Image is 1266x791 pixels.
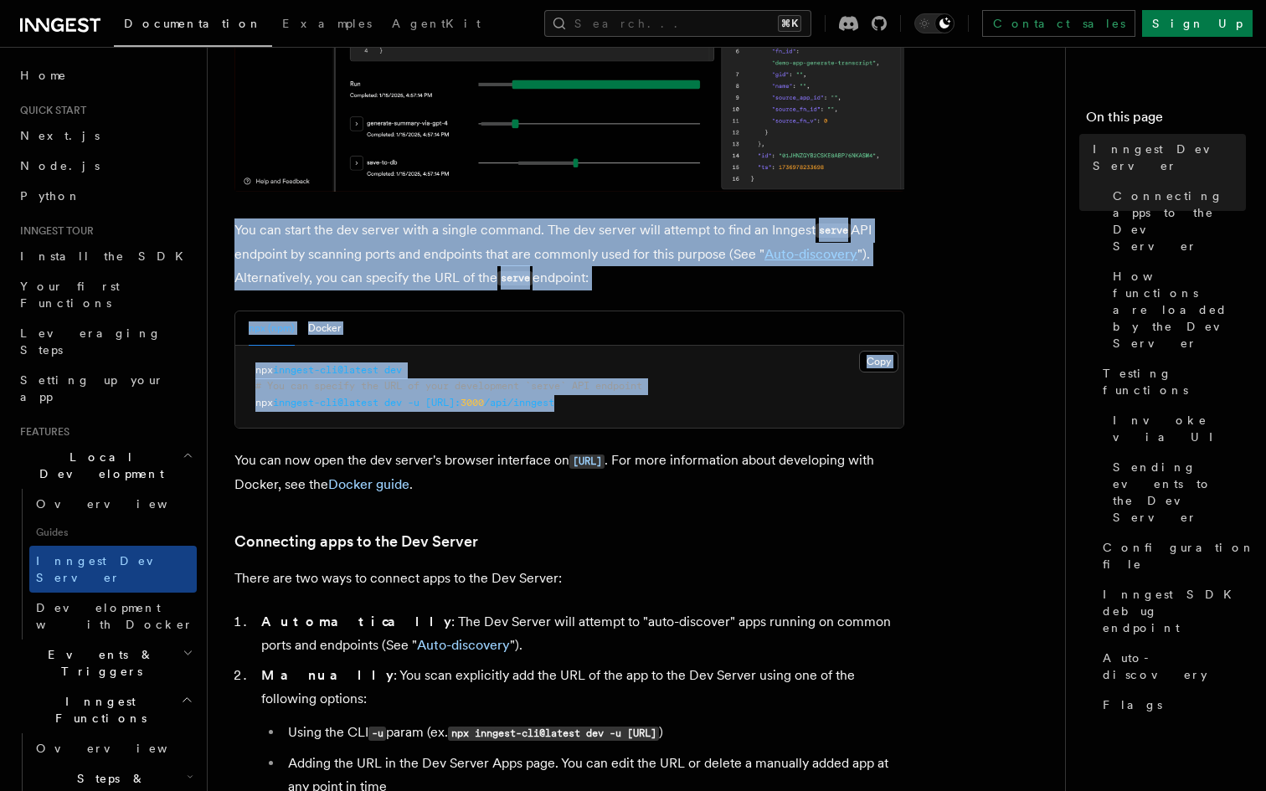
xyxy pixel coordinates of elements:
[1086,107,1246,134] h4: On this page
[13,60,197,90] a: Home
[1113,459,1246,526] span: Sending events to the Dev Server
[1096,358,1246,405] a: Testing functions
[13,646,183,680] span: Events & Triggers
[1106,261,1246,358] a: How functions are loaded by the Dev Server
[569,455,605,469] code: [URL]
[36,601,193,631] span: Development with Docker
[13,693,181,727] span: Inngest Functions
[29,733,197,763] a: Overview
[382,5,491,45] a: AgentKit
[234,449,904,496] p: You can now open the dev server's browser interface on . For more information about developing wi...
[13,318,197,365] a: Leveraging Steps
[124,17,262,30] span: Documentation
[261,667,394,683] strong: Manually
[1086,134,1246,181] a: Inngest Dev Server
[234,567,904,590] p: There are two ways to connect apps to the Dev Server:
[13,104,86,117] span: Quick start
[1096,643,1246,690] a: Auto-discovery
[764,246,857,262] a: Auto-discovery
[1103,586,1246,636] span: Inngest SDK debug endpoint
[1106,405,1246,452] a: Invoke via UI
[914,13,955,33] button: Toggle dark mode
[497,271,533,285] code: serve
[778,15,801,32] kbd: ⌘K
[859,351,898,372] button: Copy
[13,365,197,412] a: Setting up your app
[484,397,554,408] span: /api/inngest
[36,742,208,755] span: Overview
[13,224,94,238] span: Inngest tour
[13,639,197,686] button: Events & Triggers
[13,449,183,482] span: Local Development
[255,397,273,408] span: npx
[29,593,197,639] a: Development with Docker
[29,546,197,593] a: Inngest Dev Server
[20,373,164,403] span: Setting up your app
[544,10,811,37] button: Search...⌘K
[256,610,904,657] li: : The Dev Server will attempt to "auto-discover" apps running on common ports and endpoints (See ...
[282,17,372,30] span: Examples
[384,364,402,376] span: dev
[1103,650,1246,683] span: Auto-discovery
[1096,690,1246,720] a: Flags
[36,554,179,584] span: Inngest Dev Server
[13,271,197,318] a: Your first Functions
[249,311,295,346] button: npx (npm)
[1113,268,1246,352] span: How functions are loaded by the Dev Server
[273,364,378,376] span: inngest-cli@latest
[461,397,484,408] span: 3000
[328,476,409,492] a: Docker guide
[1113,412,1246,445] span: Invoke via UI
[392,17,481,30] span: AgentKit
[569,452,605,468] a: [URL]
[13,442,197,489] button: Local Development
[20,189,81,203] span: Python
[425,397,461,408] span: [URL]:
[1096,579,1246,643] a: Inngest SDK debug endpoint
[13,181,197,211] a: Python
[308,311,341,346] button: Docker
[1103,539,1255,573] span: Configuration file
[417,637,510,653] a: Auto-discovery
[368,727,386,741] code: -u
[234,218,904,290] p: You can start the dev server with a single command. The dev server will attempt to find an Innges...
[1142,10,1253,37] a: Sign Up
[234,530,478,553] a: Connecting apps to the Dev Server
[1103,365,1246,398] span: Testing functions
[1106,452,1246,532] a: Sending events to the Dev Server
[408,397,419,408] span: -u
[283,721,904,745] li: Using the CLI param (ex. )
[20,159,100,172] span: Node.js
[114,5,272,47] a: Documentation
[1106,181,1246,261] a: Connecting apps to the Dev Server
[273,397,378,408] span: inngest-cli@latest
[1096,532,1246,579] a: Configuration file
[20,280,120,310] span: Your first Functions
[13,489,197,639] div: Local Development
[20,249,193,263] span: Install the SDK
[20,326,162,357] span: Leveraging Steps
[29,519,197,546] span: Guides
[20,67,67,84] span: Home
[13,151,197,181] a: Node.js
[1113,187,1246,254] span: Connecting apps to the Dev Server
[20,129,100,142] span: Next.js
[255,364,273,376] span: npx
[1103,696,1162,713] span: Flags
[13,121,197,151] a: Next.js
[272,5,382,45] a: Examples
[384,397,402,408] span: dev
[255,380,642,392] span: # You can specify the URL of your development `serve` API endpoint
[261,614,451,629] strong: Automatically
[36,497,208,511] span: Overview
[982,10,1135,37] a: Contact sales
[13,425,69,439] span: Features
[13,241,197,271] a: Install the SDK
[13,686,197,733] button: Inngest Functions
[816,223,851,238] code: serve
[448,727,659,741] code: npx inngest-cli@latest dev -u [URL]
[1093,141,1246,174] span: Inngest Dev Server
[29,489,197,519] a: Overview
